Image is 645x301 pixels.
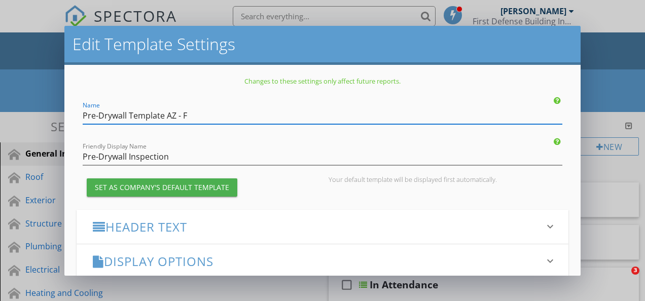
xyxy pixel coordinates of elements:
[93,254,540,268] h3: Display Options
[544,220,556,233] i: keyboard_arrow_down
[95,182,229,193] div: Set as Company's Default Template
[93,220,540,234] h3: Header Text
[87,178,237,197] button: Set as Company's Default Template
[77,77,568,85] p: Changes to these settings only affect future reports.
[83,148,562,165] input: Friendly Display Name
[83,107,562,124] input: Name
[611,267,635,291] iframe: Intercom live chat
[631,267,639,275] span: 3
[73,34,572,54] h2: Edit Template Settings
[329,175,562,183] div: Your default template will be displayed first automatically.
[544,255,556,267] i: keyboard_arrow_down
